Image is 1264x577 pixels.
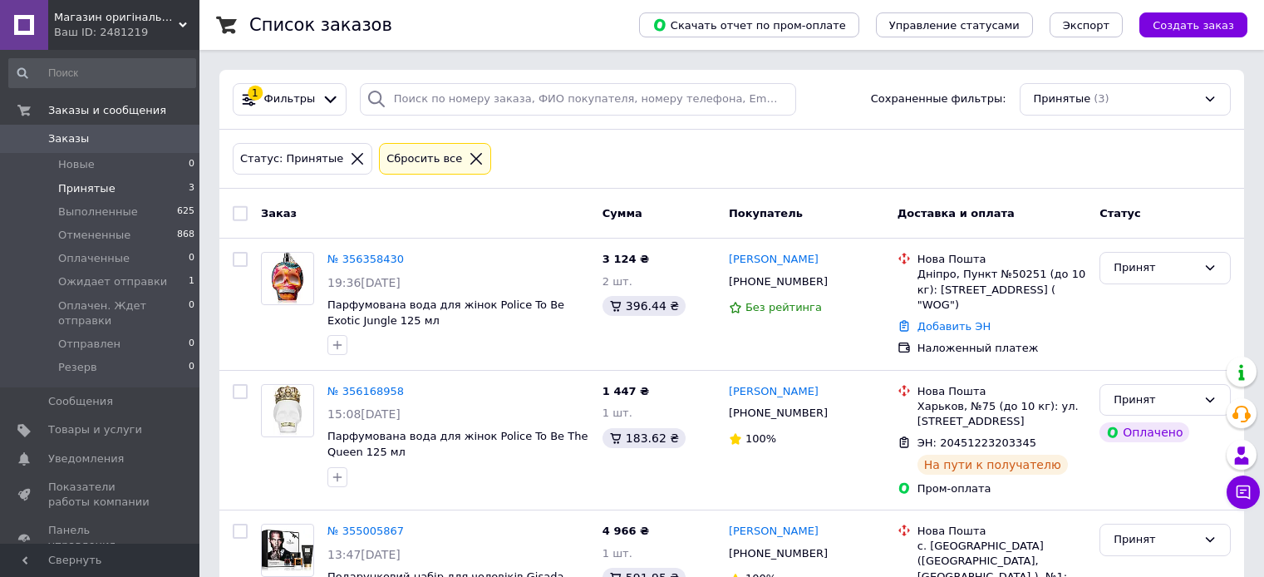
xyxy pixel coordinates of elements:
[1123,18,1247,31] a: Создать заказ
[177,228,194,243] span: 868
[745,432,776,445] span: 100%
[917,436,1036,449] span: ЭН: 20451223203345
[48,103,166,118] span: Заказы и сообщения
[1099,422,1189,442] div: Оплачено
[58,228,130,243] span: Отмененные
[917,252,1086,267] div: Нова Пошта
[177,205,194,219] span: 625
[1139,12,1247,37] button: Создать заказ
[1099,206,1141,219] span: Статус
[729,206,803,219] span: Покупатель
[327,525,404,537] a: № 355005867
[248,86,263,101] div: 1
[602,275,632,288] span: 2 шт.
[876,12,1033,37] button: Управление статусами
[189,157,194,172] span: 0
[602,253,649,265] span: 3 124 ₴
[273,385,301,436] img: Фото товару
[189,181,194,196] span: 3
[189,251,194,266] span: 0
[729,384,819,400] a: [PERSON_NAME]
[602,385,649,397] span: 1 447 ₴
[1034,91,1091,107] span: Принятые
[898,206,1015,219] span: Доставка и оплата
[189,360,194,375] span: 0
[383,150,465,168] div: Сбросить все
[58,274,167,289] span: Ожидает отправки
[48,480,154,510] span: Показатели работы компании
[602,547,632,560] span: 1 шт.
[58,181,116,196] span: Принятые
[729,524,819,540] a: [PERSON_NAME]
[1050,12,1123,37] button: Экспорт
[261,524,314,577] a: Фото товару
[237,150,347,168] div: Статус: Принятые
[327,385,404,397] a: № 356168958
[602,428,686,448] div: 183.62 ₴
[327,430,588,458] a: Парфумована вода для жінок Police To Be The Queen 125 мл
[327,253,404,265] a: № 356358430
[1114,259,1197,277] div: Принят
[189,274,194,289] span: 1
[249,15,392,35] h1: Список заказов
[48,451,124,466] span: Уведомления
[58,251,130,266] span: Оплаченные
[48,131,89,146] span: Заказы
[917,399,1086,429] div: Харьков, №75 (до 10 кг): ул. [STREET_ADDRESS]
[189,337,194,352] span: 0
[639,12,859,37] button: Скачать отчет по пром-оплате
[189,298,194,328] span: 0
[54,25,199,40] div: Ваш ID: 2481219
[1227,476,1260,509] button: Чат с покупателем
[917,341,1086,356] div: Наложенный платеж
[58,205,138,219] span: Выполненные
[54,10,179,25] span: Магазин оригінальної парфумерії odor.com.ua
[745,301,822,313] span: Без рейтинга
[272,253,303,304] img: Фото товару
[48,394,113,409] span: Сообщения
[261,206,297,219] span: Заказ
[264,91,316,107] span: Фильтры
[917,267,1086,313] div: Дніпро, Пункт №50251 (до 10 кг): [STREET_ADDRESS] ( "WOG")
[48,422,142,437] span: Товары и услуги
[1114,531,1197,549] div: Принят
[1153,19,1234,32] span: Создать заказ
[602,525,649,537] span: 4 966 ₴
[917,455,1068,475] div: На пути к получателю
[58,298,189,328] span: Оплачен. Ждет отправки
[360,83,796,116] input: Поиск по номеру заказа, ФИО покупателя, номеру телефона, Email, номеру накладной
[58,157,95,172] span: Новые
[917,524,1086,539] div: Нова Пошта
[262,530,313,572] img: Фото товару
[8,58,196,88] input: Поиск
[327,407,401,421] span: 15:08[DATE]
[889,19,1020,32] span: Управление статусами
[917,384,1086,399] div: Нова Пошта
[729,407,828,419] span: [PHONE_NUMBER]
[48,523,154,553] span: Панель управления
[261,252,314,305] a: Фото товару
[602,407,632,419] span: 1 шт.
[917,481,1086,496] div: Пром-оплата
[729,275,828,288] span: [PHONE_NUMBER]
[729,252,819,268] a: [PERSON_NAME]
[652,17,846,32] span: Скачать отчет по пром-оплате
[871,91,1006,107] span: Сохраненные фильтры:
[261,384,314,437] a: Фото товару
[327,276,401,289] span: 19:36[DATE]
[327,548,401,561] span: 13:47[DATE]
[58,360,97,375] span: Резерв
[729,547,828,560] span: [PHONE_NUMBER]
[602,206,642,219] span: Сумма
[327,298,564,327] a: Парфумована вода для жінок Police To Be Exotic Jungle 125 мл
[917,320,991,333] a: Добавить ЭН
[58,337,120,352] span: Отправлен
[1063,19,1109,32] span: Экспорт
[1094,92,1109,105] span: (3)
[602,296,686,316] div: 396.44 ₴
[1114,392,1197,409] div: Принят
